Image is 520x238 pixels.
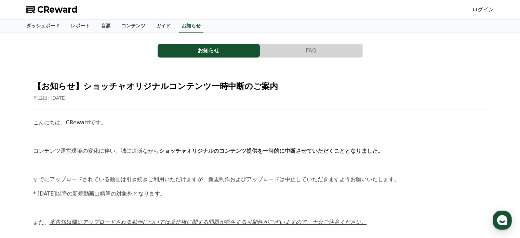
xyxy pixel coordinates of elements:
a: お知らせ [179,20,203,33]
a: ダッシュボード [21,20,65,33]
button: お知らせ [158,44,260,58]
p: また、 [33,218,487,227]
span: 作成日: [DATE] [33,95,67,101]
a: FAQ [260,44,363,58]
u: 本告知以降にアップロードされる動画については著作権に関する問題が発生する可能性がございますので、十分ご注意ください。 [50,219,367,225]
span: CReward [37,4,78,15]
a: ログイン [472,5,494,14]
p: こんにちは、CRewardです。 [33,118,487,127]
p: コンテンツ運営環境の変化に伴い、誠に遺憾ながら [33,147,487,155]
a: レポート [65,20,95,33]
a: 音源 [95,20,116,33]
h2: 【お知らせ】ショッチャオリジナルコンテンツ一時中断のご案内 [33,81,487,92]
strong: ショッチャオリジナルのコンテンツ提供を一時的に中断させていただくこととなりました。 [159,148,383,154]
p: * [DATE]以降の新規動画は精算の対象外となります。 [33,189,487,198]
a: コンテンツ [116,20,151,33]
a: CReward [26,4,78,15]
p: すでにアップロードされている動画は引き続きご利用いただけますが、新規制作およびアップロードは中止していただきますようお願いいたします。 [33,175,487,184]
button: FAQ [260,44,362,58]
a: ガイド [151,20,176,33]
